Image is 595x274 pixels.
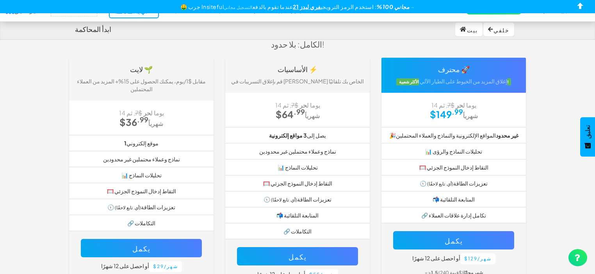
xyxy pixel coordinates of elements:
font: 📬 المتابعة التلقائية [276,212,319,219]
font: 🎉 [389,132,396,139]
font: (أي. تابع لاحقًا) [427,181,453,187]
font: 📊 تحليلات النماذج والرؤى [425,148,482,155]
font: : استخدم الرمز الترويجي [321,3,377,10]
font: لايت 🌱 [130,65,153,74]
font: $149 [430,108,452,120]
font: $36 [119,116,137,128]
button: يكمل [393,231,514,249]
font: بيت [467,27,478,34]
font: أو احصل على 12 شهرًا [101,262,149,269]
font: 🕥 تعزيزات الطاقة [107,203,175,210]
font: $7 [291,101,298,109]
font: نماذج وعملاء محتملين غير محدودين [259,148,336,155]
font: مقابل $1/يوم، يمكنك الحصول على 15%+ المزيد من العملاء المحتملين [77,78,206,92]
font: مجاني 100% [376,3,409,10]
button: $29/شهر [149,261,182,272]
font: 🤑 جرب Insiteful [180,3,224,10]
font: $7 [135,109,142,117]
button: خلفي [483,23,514,36]
font: 🔗 التكاملات [127,219,155,226]
button: يكمل [81,239,202,257]
font: يكمل [445,236,463,245]
font: إغلاق المزيد من الخيوط على الطيار الآلي [420,78,507,85]
font: 🥅 التقاط إدخال النموذج الجزئي [107,187,176,194]
font: $64 [276,108,294,120]
font: حر [299,101,307,109]
font: 📊 تحليلات النماذج [278,164,318,171]
font: فري ليدز 21 [293,3,321,10]
font: .99 [137,115,148,124]
font: , ثم [439,101,447,109]
font: 1 [124,140,126,147]
font: $129/شهر [464,256,492,262]
font: 📊 تحليلات النماذج [121,171,162,179]
font: نسخة تجريبية مجانية لمدة 14 يومًا. يمكنك الإلغاء في أي وقت (بدون أي شروط). الوصول الكامل: بلا حدود! [159,28,436,49]
font: , ثم [126,109,135,117]
button: $129/شهر [460,253,495,264]
font: قم بإغلاق التسريبات في [PERSON_NAME] الخاص بك تلقائيًا [231,78,364,85]
font: المواقع الإلكترونية والنماذج والعملاء المحتملين [396,132,496,139]
font: يكمل [132,244,151,253]
font: 🔗 تكامل إدارة علاقات العملاء [421,212,486,219]
font: نماذج وعملاء محتملين غير محدودين [103,156,180,163]
font: $7 [447,101,454,109]
font: موقع إلكتروني [126,140,159,147]
font: الأساسيات ⚡ [278,65,317,74]
font: 🕥 تعزيزات الطاقة [264,196,331,203]
font: شهرياً [148,120,163,127]
font: .99 [452,107,463,116]
font: 14 يوما ل [119,109,164,117]
font: 14 يوما ل [275,101,320,109]
font: يصل إلى [307,132,326,139]
font: (أي. تابع لاحقًا) [271,197,297,203]
font: الأكثر شعبية! [399,79,509,84]
font: 🔗 التكاملات [283,228,312,235]
font: خلفي [493,27,509,34]
font: 🥅 التقاط إدخال النموذج الجزئي [263,180,332,187]
font: 📬 المتابعة التلقائية [433,196,475,203]
font: 3 مواقع إلكترونية [269,132,307,139]
font: $29/شهر [153,263,178,269]
font: شهرياً [305,112,320,119]
button: يكمل [237,247,358,265]
font: حر [143,109,151,117]
font: شهرياً [463,112,478,119]
font: ابدأ المحاكمة [75,25,111,34]
button: ردود الفعل - عرض الاستطلاع [580,117,595,157]
a: التسجيل مجاني → [224,5,415,10]
a: بيت [455,23,483,36]
font: 🥅 التقاط إدخال النموذج الجزئي [419,164,488,171]
font: يكمل [289,252,307,261]
font: 14 يوما ل [431,101,476,109]
font: تعليق [584,125,591,139]
font: , ثم [283,101,291,109]
font: (أي. تابع لاحقًا) [115,205,141,210]
font: .99 [294,107,305,116]
font: عندما تقوم بالدفع [253,3,293,10]
font: 🕥 تعزيزات الطاقة [420,180,488,187]
font: حر [456,101,463,109]
font: غير محدود [496,132,518,139]
font: محترف 🚀 [438,65,470,74]
font: أو احصل على 12 شهرًا [412,255,460,262]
